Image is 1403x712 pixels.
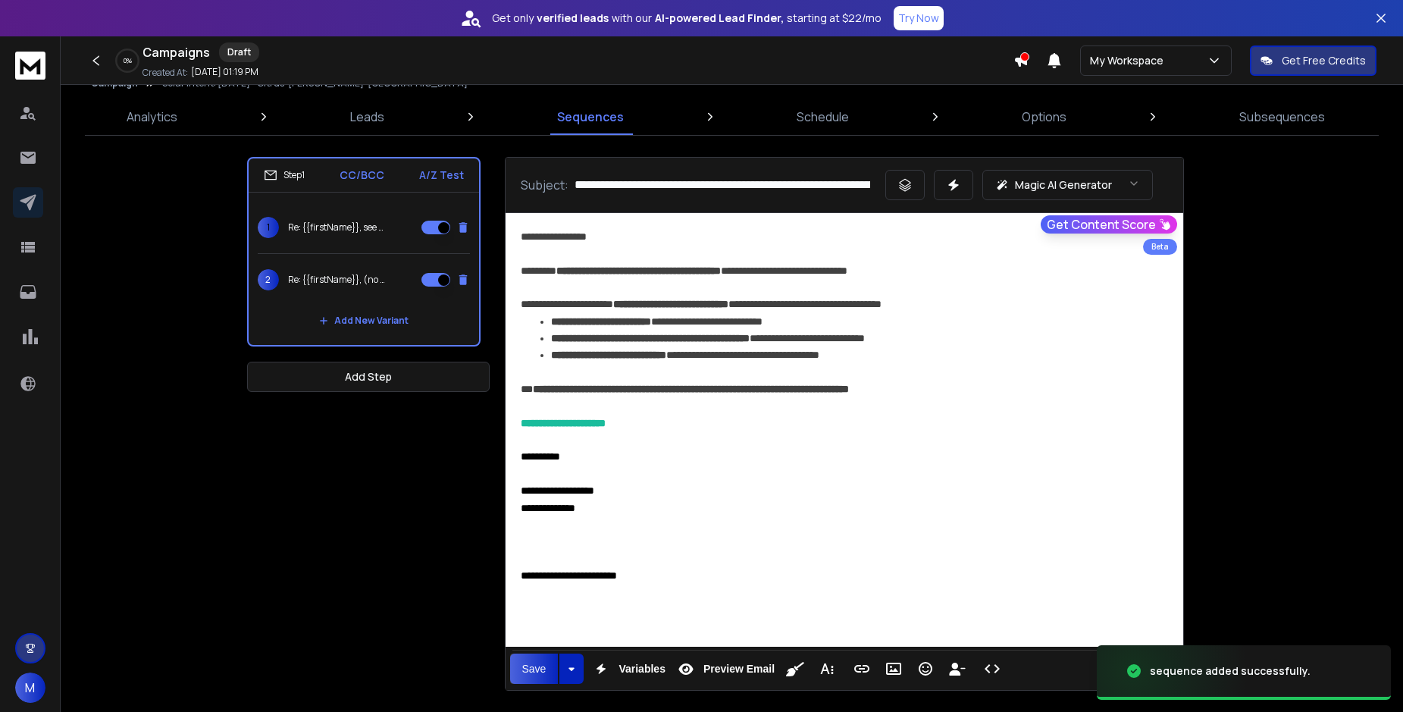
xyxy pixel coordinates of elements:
button: Get Free Credits [1250,45,1376,76]
div: Draft [219,42,259,62]
a: Leads [341,99,393,135]
p: 0 % [124,56,132,65]
p: Magic AI Generator [1015,177,1112,193]
strong: AI-powered Lead Finder, [655,11,784,26]
button: Preview Email [672,654,778,684]
p: Sequences [557,108,624,126]
p: Options [1022,108,1066,126]
p: Schedule [797,108,849,126]
button: Insert Unsubscribe Link [943,654,972,684]
span: 2 [258,269,279,290]
p: Analytics [127,108,177,126]
button: Add Step [247,362,490,392]
button: Save [510,654,559,684]
span: 1 [258,217,279,238]
p: Created At: [142,67,188,79]
p: Leads [350,108,384,126]
div: Beta [1143,239,1177,255]
p: Get Free Credits [1282,53,1366,68]
p: [DATE] 01:19 PM [191,66,258,78]
p: A/Z Test [419,168,464,183]
a: Schedule [788,99,858,135]
button: Try Now [894,6,944,30]
h1: Campaigns [142,43,210,61]
span: Variables [615,663,669,676]
a: Sequences [548,99,633,135]
a: Options [1013,99,1076,135]
button: Clean HTML [781,654,810,684]
p: CC/BCC [340,168,384,183]
button: More Text [813,654,841,684]
a: Subsequences [1230,99,1334,135]
button: Variables [587,654,669,684]
button: Add New Variant [307,306,421,336]
p: Subsequences [1239,108,1325,126]
li: Step1CC/BCCA/Z Test1Re: {{firstName}}, see how much you could Save with Solar (No Phone Call Need... [247,157,481,347]
span: Preview Email [700,663,778,676]
p: Re: {{firstName}}, see how much you could Save with Solar (No Phone Call Needed) [288,221,385,234]
div: sequence added successfully. [1150,663,1311,679]
button: M [15,673,45,703]
p: Subject: [521,176,568,194]
div: Step 1 [264,168,305,182]
button: Get Content Score [1041,215,1177,234]
button: Emoticons [911,654,940,684]
button: Insert Link (Ctrl+K) [847,654,876,684]
strong: verified leads [537,11,609,26]
img: logo [15,52,45,80]
a: Analytics [117,99,186,135]
p: Re: {{firstName}}, (no phone call required), See how much you could save with Solar... Tax Credit... [288,274,385,286]
p: Try Now [898,11,939,26]
p: My Workspace [1090,53,1170,68]
button: Insert Image (Ctrl+P) [879,654,908,684]
button: Magic AI Generator [982,170,1153,200]
button: Code View [978,654,1007,684]
p: Get only with our starting at $22/mo [492,11,882,26]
